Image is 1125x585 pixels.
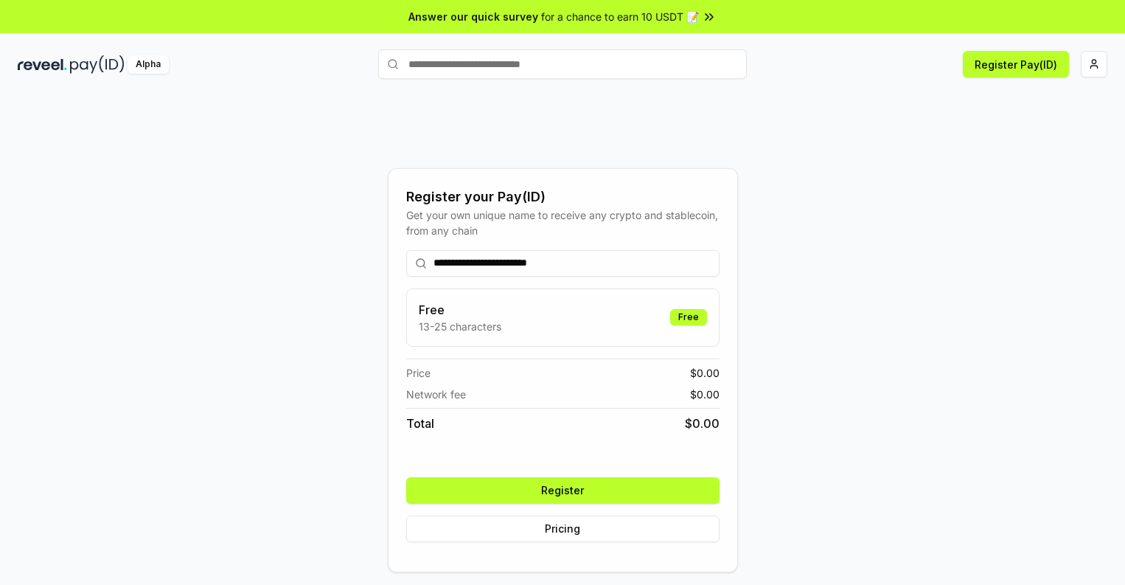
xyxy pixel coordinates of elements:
[128,55,169,74] div: Alpha
[963,51,1069,77] button: Register Pay(ID)
[18,55,67,74] img: reveel_dark
[406,415,434,432] span: Total
[690,387,720,402] span: $ 0.00
[406,387,466,402] span: Network fee
[670,309,707,325] div: Free
[685,415,720,432] span: $ 0.00
[406,477,720,504] button: Register
[419,319,501,334] p: 13-25 characters
[406,516,720,542] button: Pricing
[541,9,699,24] span: for a chance to earn 10 USDT 📝
[406,187,720,207] div: Register your Pay(ID)
[406,365,431,381] span: Price
[70,55,125,74] img: pay_id
[419,301,501,319] h3: Free
[408,9,538,24] span: Answer our quick survey
[406,207,720,238] div: Get your own unique name to receive any crypto and stablecoin, from any chain
[690,365,720,381] span: $ 0.00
